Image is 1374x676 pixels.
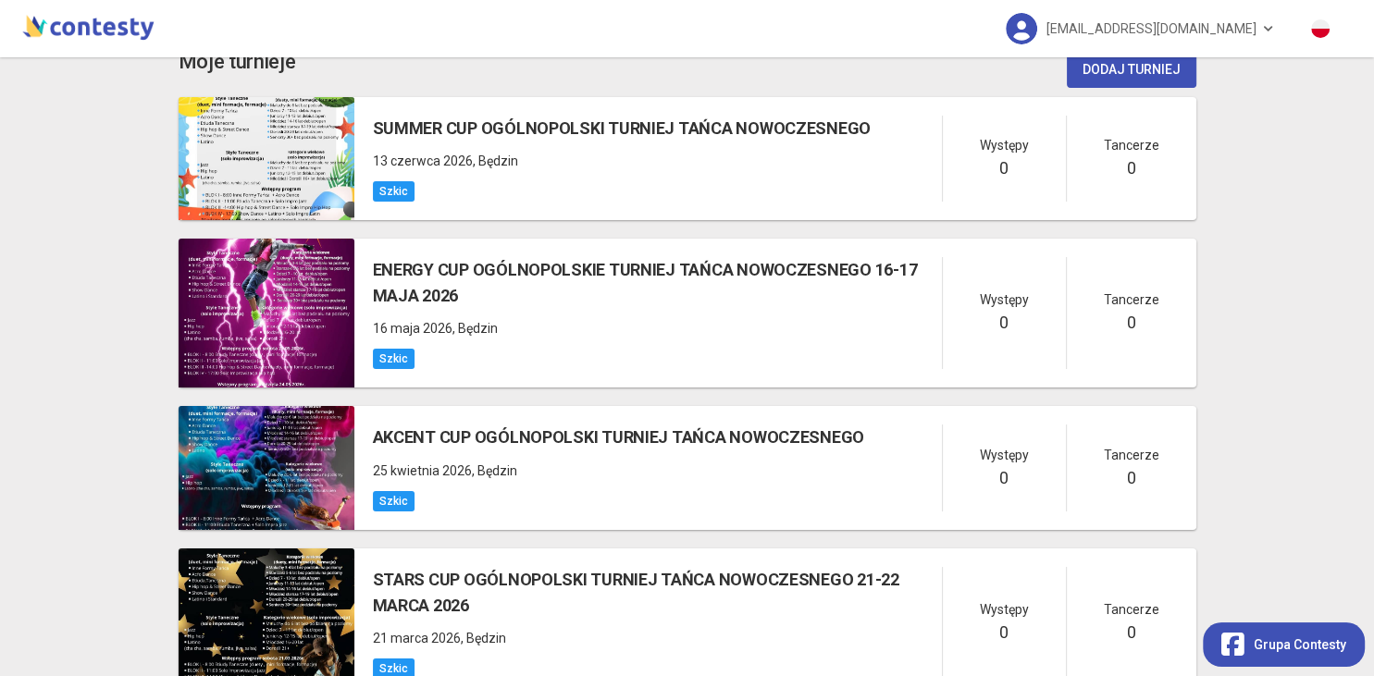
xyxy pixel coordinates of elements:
[373,463,472,478] span: 25 kwietnia 2026
[473,154,518,168] span: , Będzin
[999,465,1009,491] h5: 0
[980,289,1029,310] span: Występy
[373,567,942,620] h5: STARS CUP OGÓLNOPOLSKI TURNIEJ TAŃCA NOWOCZESNEGO 21-22 MARCA 2026
[980,445,1029,465] span: Występy
[980,135,1029,155] span: Występy
[1127,155,1136,181] h5: 0
[999,620,1009,645] h5: 0
[373,491,415,511] span: Szkic
[452,321,498,336] span: , Będzin
[373,181,415,202] span: Szkic
[1104,445,1159,465] span: Tancerze
[179,46,296,79] app-title: competition-list.title
[373,257,942,310] h5: ENERGY CUP OGÓLNOPOLSKIE TURNIEJ TAŃCA NOWOCZESNEGO 16-17 MAJA 2026
[980,599,1029,620] span: Występy
[1104,599,1159,620] span: Tancerze
[1127,620,1136,645] h5: 0
[1046,9,1256,48] span: [EMAIL_ADDRESS][DOMAIN_NAME]
[1104,289,1159,310] span: Tancerze
[373,424,865,450] h5: AKCENT CUP OGÓLNOPOLSKI TURNIEJ TAŃCA NOWOCZESNEGO
[373,349,415,369] span: Szkic
[1127,465,1136,491] h5: 0
[461,631,506,645] span: , Będzin
[373,154,473,168] span: 13 czerwca 2026
[373,631,461,645] span: 21 marca 2026
[1067,51,1196,88] button: Dodaj turniej
[373,116,872,141] h5: SUMMER CUP OGÓLNOPOLSKI TURNIEJ TAŃCA NOWOCZESNEGO
[1104,135,1159,155] span: Tancerze
[373,321,452,336] span: 16 maja 2026
[1254,634,1346,655] span: Grupa Contesty
[179,46,296,79] h3: Moje turnieje
[999,155,1009,181] h5: 0
[472,463,517,478] span: , Będzin
[1127,310,1136,336] h5: 0
[999,310,1009,336] h5: 0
